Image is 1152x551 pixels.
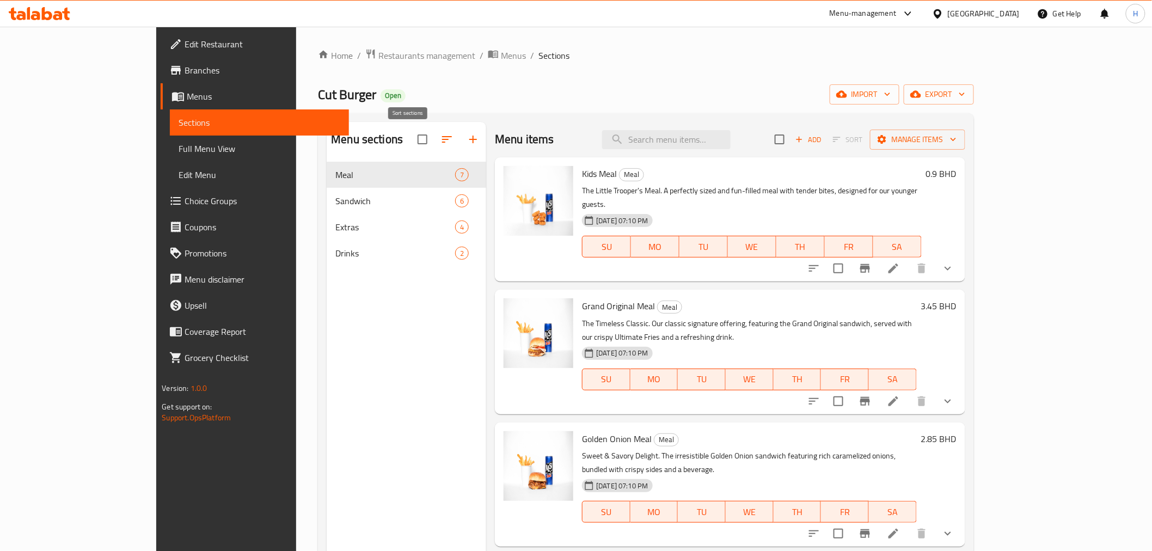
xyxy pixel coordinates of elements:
span: Menus [501,49,526,62]
button: Add [791,131,826,148]
div: Drinks2 [327,240,486,266]
button: Add section [460,126,486,152]
span: export [912,88,965,101]
a: Edit menu item [887,527,900,540]
span: Add item [791,131,826,148]
button: sort-choices [801,521,827,547]
h2: Menu items [495,131,554,148]
span: 2 [456,248,468,259]
span: Extras [335,221,455,234]
span: Select to update [827,257,850,280]
button: FR [821,369,869,390]
svg: Show Choices [941,395,954,408]
svg: Show Choices [941,527,954,540]
span: FR [825,371,865,387]
span: Edit Restaurant [185,38,340,51]
a: Restaurants management [365,48,475,63]
h6: 0.9 BHD [926,166,957,181]
a: Choice Groups [161,188,348,214]
li: / [357,49,361,62]
button: SU [582,501,630,523]
span: Select section first [826,131,870,148]
span: Branches [185,64,340,77]
span: Select section [768,128,791,151]
span: Grocery Checklist [185,351,340,364]
button: TU [678,501,726,523]
div: items [455,247,469,260]
button: Manage items [870,130,965,150]
span: FR [829,239,869,255]
div: Meal7 [327,162,486,188]
a: Sections [170,109,348,136]
span: TU [684,239,724,255]
button: SU [582,236,631,258]
span: Menu disclaimer [185,273,340,286]
a: Upsell [161,292,348,319]
div: items [455,168,469,181]
span: TU [682,504,721,520]
button: delete [909,521,935,547]
button: TH [774,501,822,523]
span: Select to update [827,522,850,545]
span: Select all sections [411,128,434,151]
span: SA [873,504,912,520]
span: Golden Onion Meal [582,431,652,447]
span: MO [635,371,674,387]
h6: 2.85 BHD [921,431,957,446]
span: Sandwich [335,194,455,207]
button: export [904,84,974,105]
div: items [455,194,469,207]
button: FR [821,501,869,523]
li: / [530,49,534,62]
a: Edit menu item [887,395,900,408]
span: Add [794,133,823,146]
button: show more [935,521,961,547]
span: SU [587,371,626,387]
button: Branch-specific-item [852,521,878,547]
span: [DATE] 07:10 PM [592,348,652,358]
span: Promotions [185,247,340,260]
button: FR [825,236,873,258]
button: TU [678,369,726,390]
a: Edit Restaurant [161,31,348,57]
button: Branch-specific-item [852,255,878,281]
span: Coverage Report [185,325,340,338]
input: search [602,130,731,149]
a: Branches [161,57,348,83]
span: H [1133,8,1138,20]
span: Sections [538,49,569,62]
span: WE [730,504,769,520]
nav: Menu sections [327,157,486,271]
a: Edit Menu [170,162,348,188]
button: SA [869,501,917,523]
span: SA [878,239,917,255]
span: Upsell [185,299,340,312]
span: Open [381,91,406,100]
span: 1.0.0 [191,381,207,395]
span: TU [682,371,721,387]
span: Manage items [879,133,957,146]
p: The Timeless Classic. Our classic signature offering, featuring the Grand Original sandwich, serv... [582,317,916,344]
div: Extras4 [327,214,486,240]
span: Get support on: [162,400,212,414]
span: Kids Meal [582,166,617,182]
button: WE [726,369,774,390]
button: delete [909,255,935,281]
span: Coupons [185,221,340,234]
span: 7 [456,170,468,180]
li: / [480,49,483,62]
span: SU [587,239,627,255]
div: Meal [619,168,644,181]
span: Edit Menu [179,168,340,181]
span: SU [587,504,626,520]
span: 6 [456,196,468,206]
button: SA [869,369,917,390]
span: Restaurants management [378,49,475,62]
div: Meal [335,168,455,181]
button: show more [935,388,961,414]
img: Kids Meal [504,166,573,236]
div: [GEOGRAPHIC_DATA] [948,8,1020,20]
a: Edit menu item [887,262,900,275]
button: MO [631,236,679,258]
